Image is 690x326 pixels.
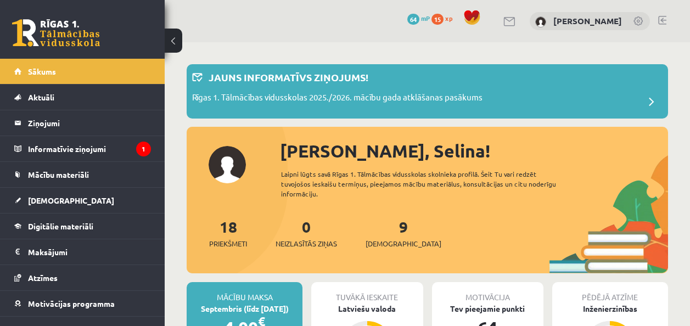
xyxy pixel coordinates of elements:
[445,14,452,23] span: xp
[28,170,89,179] span: Mācību materiāli
[552,282,668,303] div: Pēdējā atzīme
[14,213,151,239] a: Digitālie materiāli
[14,265,151,290] a: Atzīmes
[12,19,100,47] a: Rīgas 1. Tālmācības vidusskola
[276,238,337,249] span: Neizlasītās ziņas
[28,273,58,283] span: Atzīmes
[209,70,368,85] p: Jauns informatīvs ziņojums!
[14,110,151,136] a: Ziņojumi
[14,85,151,110] a: Aktuāli
[28,221,93,231] span: Digitālie materiāli
[281,169,570,199] div: Laipni lūgts savā Rīgas 1. Tālmācības vidusskolas skolnieka profilā. Šeit Tu vari redzēt tuvojošo...
[553,15,622,26] a: [PERSON_NAME]
[432,303,543,314] div: Tev pieejamie punkti
[14,239,151,265] a: Maksājumi
[14,188,151,213] a: [DEMOGRAPHIC_DATA]
[28,195,114,205] span: [DEMOGRAPHIC_DATA]
[431,14,444,25] span: 15
[187,282,302,303] div: Mācību maksa
[366,238,441,249] span: [DEMOGRAPHIC_DATA]
[28,66,56,76] span: Sākums
[192,91,483,106] p: Rīgas 1. Tālmācības vidusskolas 2025./2026. mācību gada atklāšanas pasākums
[407,14,419,25] span: 64
[14,162,151,187] a: Mācību materiāli
[432,282,543,303] div: Motivācija
[209,238,247,249] span: Priekšmeti
[14,136,151,161] a: Informatīvie ziņojumi1
[276,217,337,249] a: 0Neizlasītās ziņas
[366,217,441,249] a: 9[DEMOGRAPHIC_DATA]
[407,14,430,23] a: 64 mP
[28,92,54,102] span: Aktuāli
[431,14,458,23] a: 15 xp
[14,291,151,316] a: Motivācijas programma
[14,59,151,84] a: Sākums
[311,282,423,303] div: Tuvākā ieskaite
[209,217,247,249] a: 18Priekšmeti
[28,239,151,265] legend: Maksājumi
[280,138,668,164] div: [PERSON_NAME], Selina!
[28,136,151,161] legend: Informatīvie ziņojumi
[535,16,546,27] img: Selina Zaglula
[192,70,663,113] a: Jauns informatīvs ziņojums! Rīgas 1. Tālmācības vidusskolas 2025./2026. mācību gada atklāšanas pa...
[28,110,151,136] legend: Ziņojumi
[421,14,430,23] span: mP
[311,303,423,314] div: Latviešu valoda
[136,142,151,156] i: 1
[552,303,668,314] div: Inženierzinības
[187,303,302,314] div: Septembris (līdz [DATE])
[28,299,115,308] span: Motivācijas programma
